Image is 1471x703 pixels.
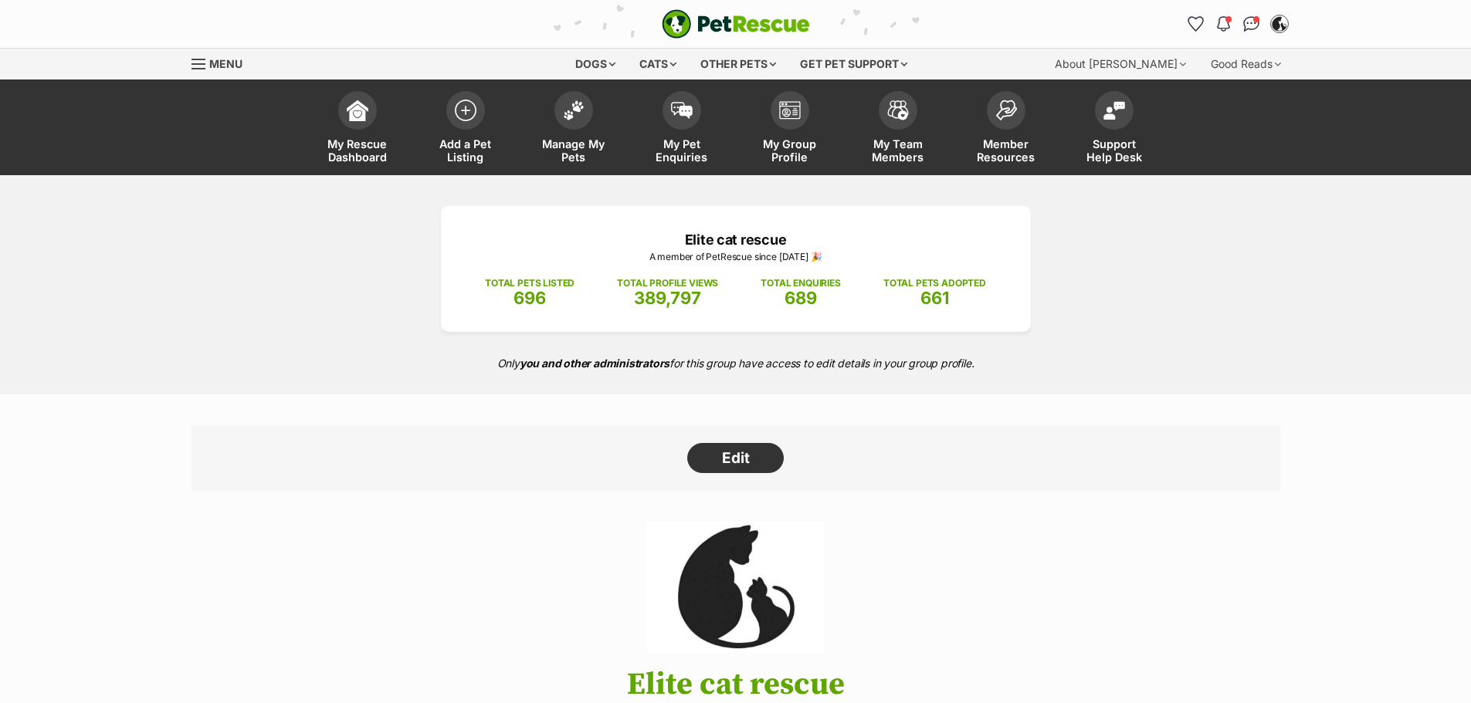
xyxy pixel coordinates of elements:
[192,49,253,76] a: Menu
[539,137,608,164] span: Manage My Pets
[1239,12,1264,36] a: Conversations
[863,137,933,164] span: My Team Members
[690,49,787,79] div: Other pets
[209,57,242,70] span: Menu
[1267,12,1292,36] button: My account
[520,357,670,370] strong: you and other administrators
[634,288,701,308] span: 389,797
[1184,12,1208,36] a: Favourites
[736,83,844,175] a: My Group Profile
[785,288,817,308] span: 689
[323,137,392,164] span: My Rescue Dashboard
[520,83,628,175] a: Manage My Pets
[662,9,810,39] a: PetRescue
[789,49,918,79] div: Get pet support
[1044,49,1197,79] div: About [PERSON_NAME]
[883,276,986,290] p: TOTAL PETS ADOPTED
[971,137,1041,164] span: Member Resources
[1103,101,1125,120] img: help-desk-icon-fdf02630f3aa405de69fd3d07c3f3aa587a6932b1a1747fa1d2bba05be0121f9.svg
[647,137,717,164] span: My Pet Enquiries
[617,276,718,290] p: TOTAL PROFILE VIEWS
[1272,16,1287,32] img: Roxy Ristevski profile pic
[755,137,825,164] span: My Group Profile
[431,137,500,164] span: Add a Pet Listing
[1184,12,1292,36] ul: Account quick links
[761,276,840,290] p: TOTAL ENQUIRIES
[687,443,784,474] a: Edit
[485,276,575,290] p: TOTAL PETS LISTED
[564,49,626,79] div: Dogs
[887,100,909,120] img: team-members-icon-5396bd8760b3fe7c0b43da4ab00e1e3bb1a5d9ba89233759b79545d2d3fc5d0d.svg
[920,288,949,308] span: 661
[1217,16,1229,32] img: notifications-46538b983faf8c2785f20acdc204bb7945ddae34d4c08c2a6579f10ce5e182be.svg
[1212,12,1236,36] button: Notifications
[1243,16,1259,32] img: chat-41dd97257d64d25036548639549fe6c8038ab92f7586957e7f3b1b290dea8141.svg
[464,229,1008,250] p: Elite cat rescue
[779,101,801,120] img: group-profile-icon-3fa3cf56718a62981997c0bc7e787c4b2cf8bcc04b72c1350f741eb67cf2f40e.svg
[844,83,952,175] a: My Team Members
[1080,137,1149,164] span: Support Help Desk
[1200,49,1292,79] div: Good Reads
[464,250,1008,264] p: A member of PetRescue since [DATE] 🎉
[1060,83,1168,175] a: Support Help Desk
[563,100,585,120] img: manage-my-pets-icon-02211641906a0b7f246fdf0571729dbe1e7629f14944591b6c1af311fb30b64b.svg
[513,288,546,308] span: 696
[303,83,412,175] a: My Rescue Dashboard
[952,83,1060,175] a: Member Resources
[647,522,823,653] img: Elite cat rescue
[455,100,476,121] img: add-pet-listing-icon-0afa8454b4691262ce3f59096e99ab1cd57d4a30225e0717b998d2c9b9846f56.svg
[168,668,1303,701] h1: Elite cat rescue
[662,9,810,39] img: logo-e224e6f780fb5917bec1dbf3a21bbac754714ae5b6737aabdf751b685950b380.svg
[412,83,520,175] a: Add a Pet Listing
[347,100,368,121] img: dashboard-icon-eb2f2d2d3e046f16d808141f083e7271f6b2e854fb5c12c21221c1fb7104beca.svg
[628,83,736,175] a: My Pet Enquiries
[995,100,1017,120] img: member-resources-icon-8e73f808a243e03378d46382f2149f9095a855e16c252ad45f914b54edf8863c.svg
[671,102,693,119] img: pet-enquiries-icon-7e3ad2cf08bfb03b45e93fb7055b45f3efa6380592205ae92323e6603595dc1f.svg
[629,49,687,79] div: Cats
